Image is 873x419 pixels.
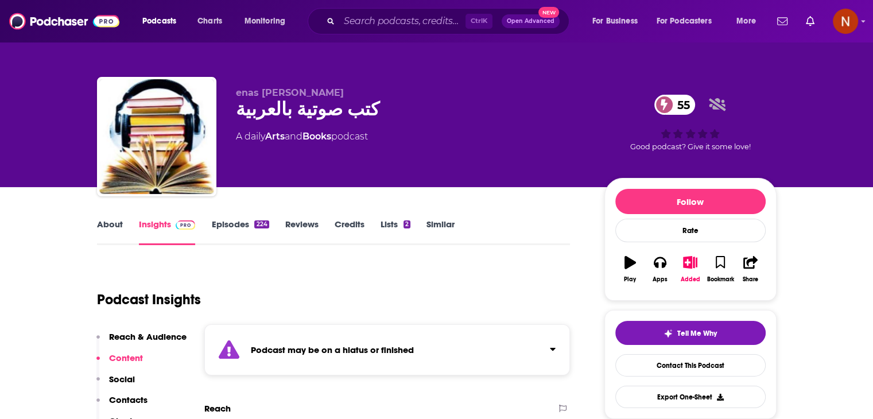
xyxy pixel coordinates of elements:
a: Lists2 [381,219,410,245]
input: Search podcasts, credits, & more... [339,12,465,30]
span: and [285,131,302,142]
span: Tell Me Why [677,329,717,338]
h1: Podcast Insights [97,291,201,308]
button: Share [735,249,765,290]
h2: Reach [204,403,231,414]
div: Rate [615,219,766,242]
a: Credits [335,219,364,245]
button: Apps [645,249,675,290]
button: open menu [649,12,728,30]
a: Show notifications dropdown [801,11,819,31]
strong: Podcast may be on a hiatus or finished [251,344,414,355]
button: open menu [584,12,652,30]
p: Reach & Audience [109,331,187,342]
a: 55 [654,95,696,115]
button: Follow [615,189,766,214]
span: enas [PERSON_NAME] [236,87,344,98]
p: Contacts [109,394,148,405]
button: open menu [236,12,300,30]
a: InsightsPodchaser Pro [139,219,196,245]
img: tell me why sparkle [664,329,673,338]
button: Export One-Sheet [615,386,766,408]
button: Added [675,249,705,290]
div: Added [681,276,700,283]
div: Bookmark [707,276,734,283]
button: open menu [728,12,770,30]
img: Podchaser - Follow, Share and Rate Podcasts [9,10,119,32]
button: Play [615,249,645,290]
div: 55Good podcast? Give it some love! [604,87,777,158]
span: Charts [197,13,222,29]
span: New [538,7,559,18]
a: Show notifications dropdown [773,11,792,31]
img: Podchaser Pro [176,220,196,230]
span: Ctrl K [465,14,492,29]
p: Content [109,352,143,363]
img: كتب صوتية بالعربية [99,79,214,194]
span: For Podcasters [657,13,712,29]
button: Open AdvancedNew [502,14,560,28]
div: 224 [254,220,269,228]
button: tell me why sparkleTell Me Why [615,321,766,345]
a: Episodes224 [211,219,269,245]
a: About [97,219,123,245]
img: User Profile [833,9,858,34]
a: Books [302,131,331,142]
span: 55 [666,95,696,115]
button: Social [96,374,135,395]
button: Contacts [96,394,148,416]
span: Podcasts [142,13,176,29]
div: Apps [653,276,668,283]
button: Reach & Audience [96,331,187,352]
p: Social [109,374,135,385]
a: Contact This Podcast [615,354,766,377]
button: Content [96,352,143,374]
span: Good podcast? Give it some love! [630,142,751,151]
a: Charts [190,12,229,30]
div: Share [743,276,758,283]
button: open menu [134,12,191,30]
div: A daily podcast [236,130,368,143]
a: Reviews [285,219,319,245]
a: Similar [426,219,455,245]
span: More [736,13,756,29]
button: Show profile menu [833,9,858,34]
span: For Business [592,13,638,29]
div: Search podcasts, credits, & more... [319,8,580,34]
section: Click to expand status details [204,324,571,375]
span: Logged in as AdelNBM [833,9,858,34]
button: Bookmark [705,249,735,290]
div: 2 [403,220,410,228]
span: Monitoring [245,13,285,29]
span: Open Advanced [507,18,554,24]
a: Arts [265,131,285,142]
div: Play [624,276,636,283]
